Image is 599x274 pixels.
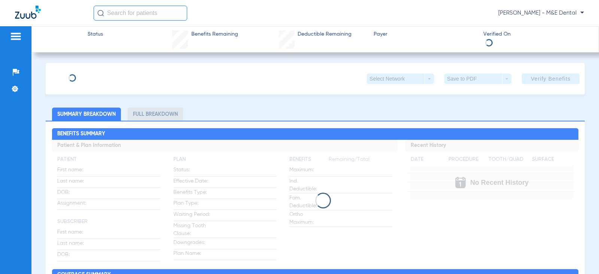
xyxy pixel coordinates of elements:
img: Search Icon [97,10,104,16]
img: Zuub Logo [15,6,41,19]
li: Summary Breakdown [52,108,121,121]
span: Verified On [483,30,587,38]
span: [PERSON_NAME] - M&E Dental [498,9,584,17]
h2: Benefits Summary [52,128,578,140]
img: hamburger-icon [10,32,22,41]
span: Benefits Remaining [191,30,238,38]
input: Search for patients [94,6,187,21]
span: Payer [374,30,477,38]
span: Deductible Remaining [298,30,352,38]
span: Status [88,30,103,38]
li: Full Breakdown [128,108,183,121]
